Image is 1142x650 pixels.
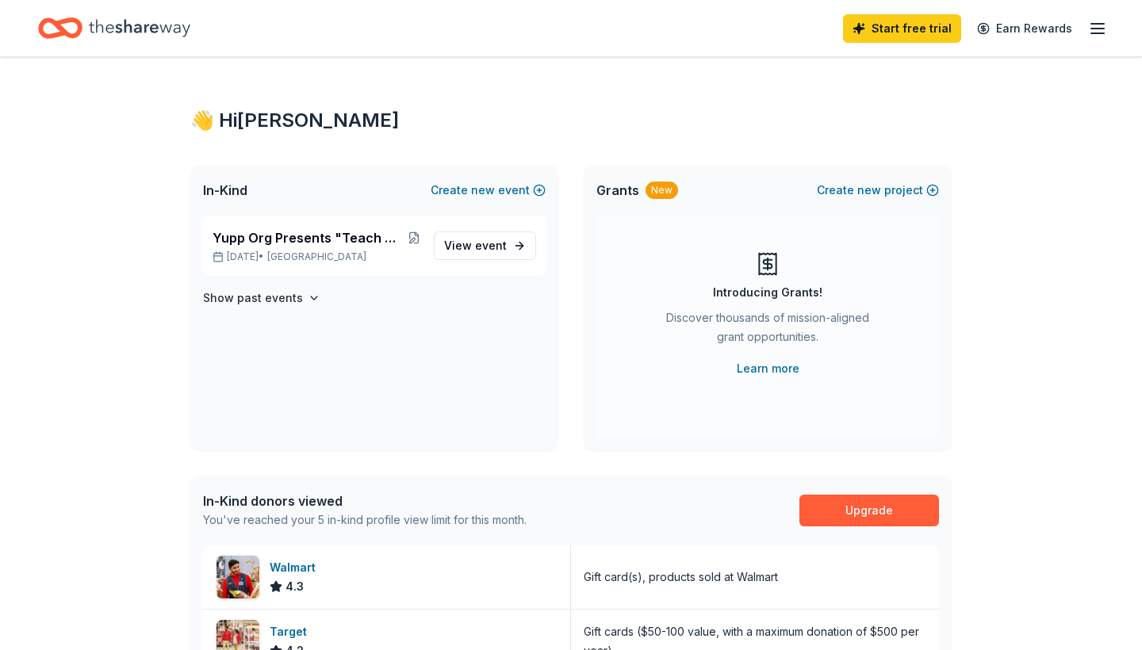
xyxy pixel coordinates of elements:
div: Introducing Grants! [713,283,822,302]
a: View event [434,231,536,260]
span: event [475,239,507,252]
a: Earn Rewards [968,14,1082,43]
a: Home [38,10,190,47]
a: Upgrade [799,495,939,526]
div: Gift card(s), products sold at Walmart [584,568,778,587]
a: Start free trial [843,14,961,43]
span: new [471,181,495,200]
div: 👋 Hi [PERSON_NAME] [190,108,952,133]
a: Learn more [737,359,799,378]
div: Walmart [270,558,322,577]
button: Show past events [203,289,320,308]
button: Createnewevent [431,181,546,200]
div: In-Kind donors viewed [203,491,527,510]
div: Target [270,622,313,641]
div: New [646,182,678,199]
span: Yupp Org Presents "Teach Me How To Play And Pray Conference" [213,228,406,247]
p: [DATE] • [213,250,421,263]
div: You've reached your 5 in-kind profile view limit for this month. [203,510,527,530]
span: [GEOGRAPHIC_DATA] [267,250,366,263]
span: 4.3 [285,577,304,596]
span: new [857,181,881,200]
div: Discover thousands of mission-aligned grant opportunities. [660,308,876,353]
img: Image for Walmart [217,556,259,598]
button: Createnewproject [817,181,939,200]
span: In-Kind [203,181,247,200]
span: Grants [596,181,639,200]
span: View [444,236,507,255]
h4: Show past events [203,289,303,308]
